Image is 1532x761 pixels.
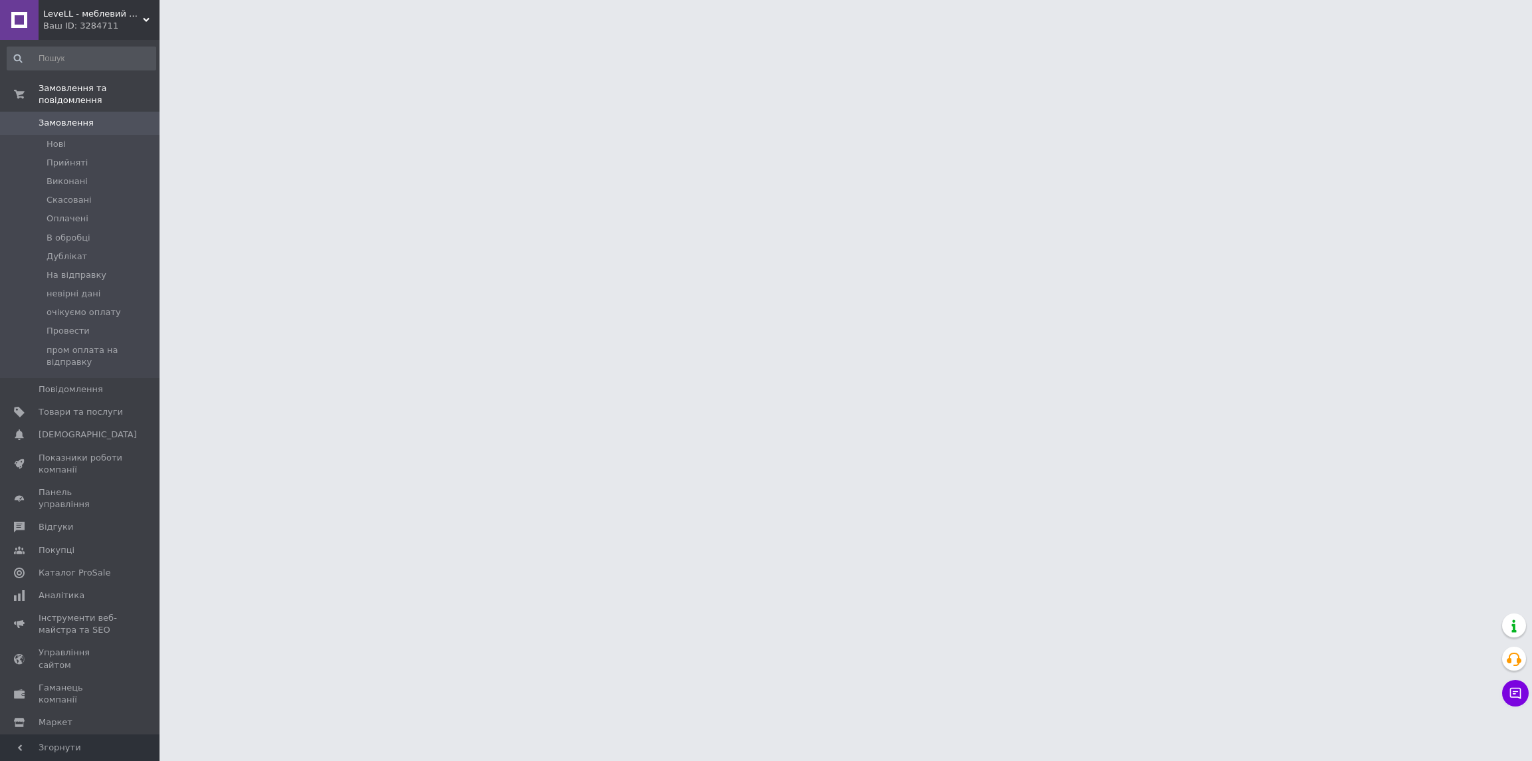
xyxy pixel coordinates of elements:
[39,612,123,636] span: Інструменти веб-майстра та SEO
[47,213,88,225] span: Оплачені
[39,383,103,395] span: Повідомлення
[39,544,74,556] span: Покупці
[39,406,123,418] span: Товари та послуги
[47,306,121,318] span: очікуємо оплату
[39,716,72,728] span: Маркет
[43,8,143,20] span: LeveLL - меблевий магазин 🔥
[1502,680,1529,707] button: Чат з покупцем
[39,682,123,706] span: Гаманець компанії
[39,521,73,533] span: Відгуки
[39,452,123,476] span: Показники роботи компанії
[39,487,123,510] span: Панель управління
[43,20,160,32] div: Ваш ID: 3284711
[39,82,160,106] span: Замовлення та повідомлення
[39,117,94,129] span: Замовлення
[47,175,88,187] span: Виконані
[47,157,88,169] span: Прийняті
[39,567,110,579] span: Каталог ProSale
[47,269,106,281] span: На відправку
[39,429,137,441] span: [DEMOGRAPHIC_DATA]
[39,647,123,671] span: Управління сайтом
[47,251,87,263] span: Дублікат
[47,194,92,206] span: Скасовані
[39,590,84,601] span: Аналітика
[47,288,100,300] span: невірні дані
[47,325,90,337] span: Провести
[47,344,155,368] span: пром оплата на відправку
[7,47,156,70] input: Пошук
[47,232,90,244] span: В обробці
[47,138,66,150] span: Нові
